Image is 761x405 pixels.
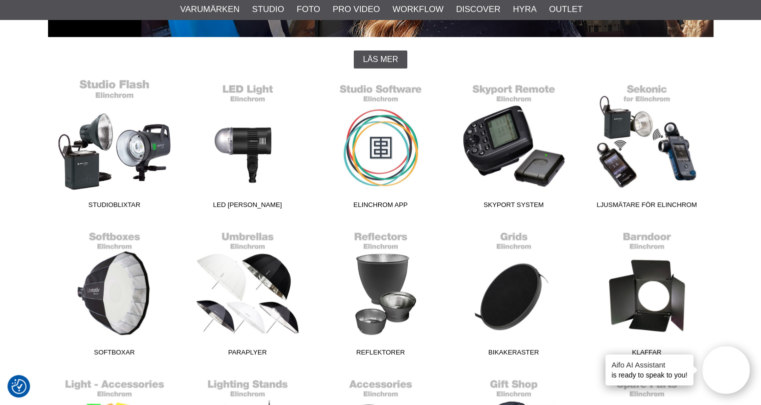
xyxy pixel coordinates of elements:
span: Ljusmätare för Elinchrom [580,200,713,213]
a: Klaffar [580,226,713,361]
img: Revisit consent button [12,379,27,394]
span: Reflektorer [314,347,447,361]
span: Läs mer [363,55,398,64]
a: Skyport System [447,78,580,213]
a: Outlet [549,3,582,16]
a: Ljusmätare för Elinchrom [580,78,713,213]
a: Softboxar [48,226,181,361]
a: Pro Video [333,3,380,16]
h4: Aifo AI Assistant [611,359,687,370]
a: Elinchrom App [314,78,447,213]
a: Discover [456,3,500,16]
div: is ready to speak to you! [605,354,693,385]
a: Bikakeraster [447,226,580,361]
a: Studioblixtar [48,78,181,213]
a: Paraplyer [181,226,314,361]
span: Klaffar [580,347,713,361]
span: Studioblixtar [48,200,181,213]
span: Bikakeraster [447,347,580,361]
span: Elinchrom App [314,200,447,213]
a: Workflow [392,3,443,16]
a: Studio [252,3,284,16]
span: LED [PERSON_NAME] [181,200,314,213]
button: Samtyckesinställningar [12,377,27,395]
span: Softboxar [48,347,181,361]
a: Foto [297,3,320,16]
a: Varumärken [180,3,240,16]
a: Hyra [513,3,536,16]
span: Skyport System [447,200,580,213]
a: LED [PERSON_NAME] [181,78,314,213]
a: Reflektorer [314,226,447,361]
span: Paraplyer [181,347,314,361]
